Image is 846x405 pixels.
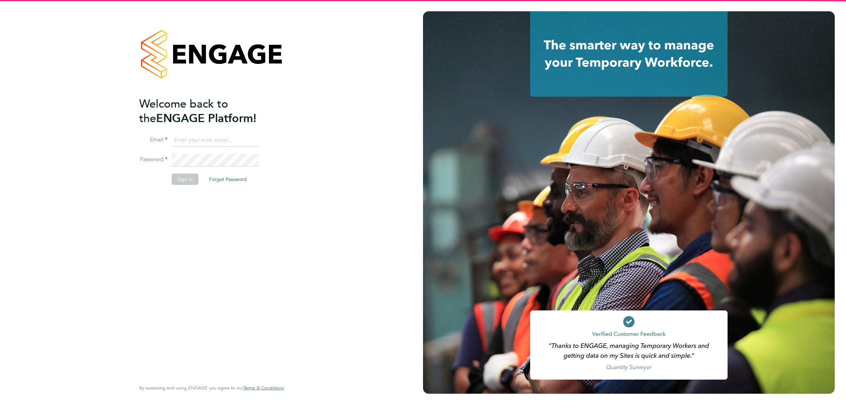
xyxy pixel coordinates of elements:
a: Terms & Conditions [243,385,284,391]
button: Forgot Password [203,174,252,185]
button: Sign In [172,174,198,185]
label: Email [139,136,167,144]
input: Enter your work email... [172,134,259,147]
h2: ENGAGE Platform! [139,97,277,126]
span: Welcome back to the [139,97,228,125]
span: By accessing and using ENGAGE you agree to our [139,385,284,391]
label: Password [139,156,167,163]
